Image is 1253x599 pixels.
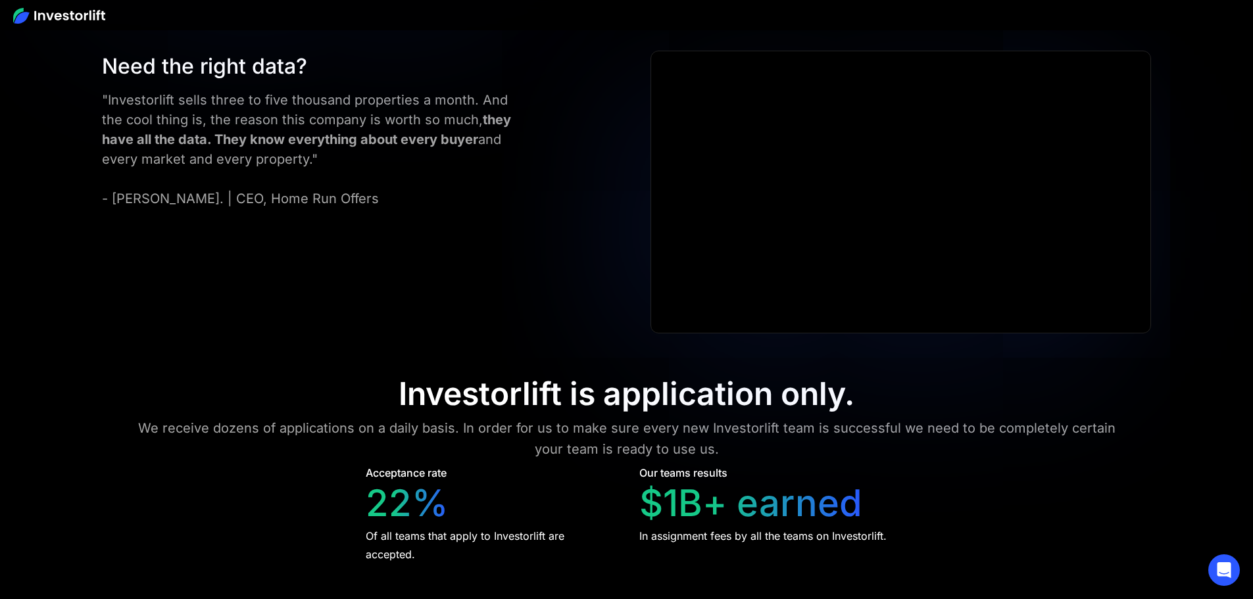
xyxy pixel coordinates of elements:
div: Our teams results [639,465,727,481]
div: $1B+ earned [639,481,862,525]
iframe: Ryan Pineda | Testimonial [651,51,1150,333]
strong: they have all the data. They know everything about every buyer [102,112,511,147]
div: Of all teams that apply to Investorlift are accepted. [366,527,615,563]
div: Acceptance rate [366,465,447,481]
div: "Investorlift sells three to five thousand properties a month. And the cool thing is, the reason ... [102,90,531,208]
div: 22% [366,481,449,525]
div: We receive dozens of applications on a daily basis. In order for us to make sure every new Invest... [126,418,1128,460]
div: Need the right data? [102,51,531,82]
div: Investorlift is application only. [399,375,854,413]
div: In assignment fees by all the teams on Investorlift. [639,527,887,545]
div: Open Intercom Messenger [1208,554,1240,586]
